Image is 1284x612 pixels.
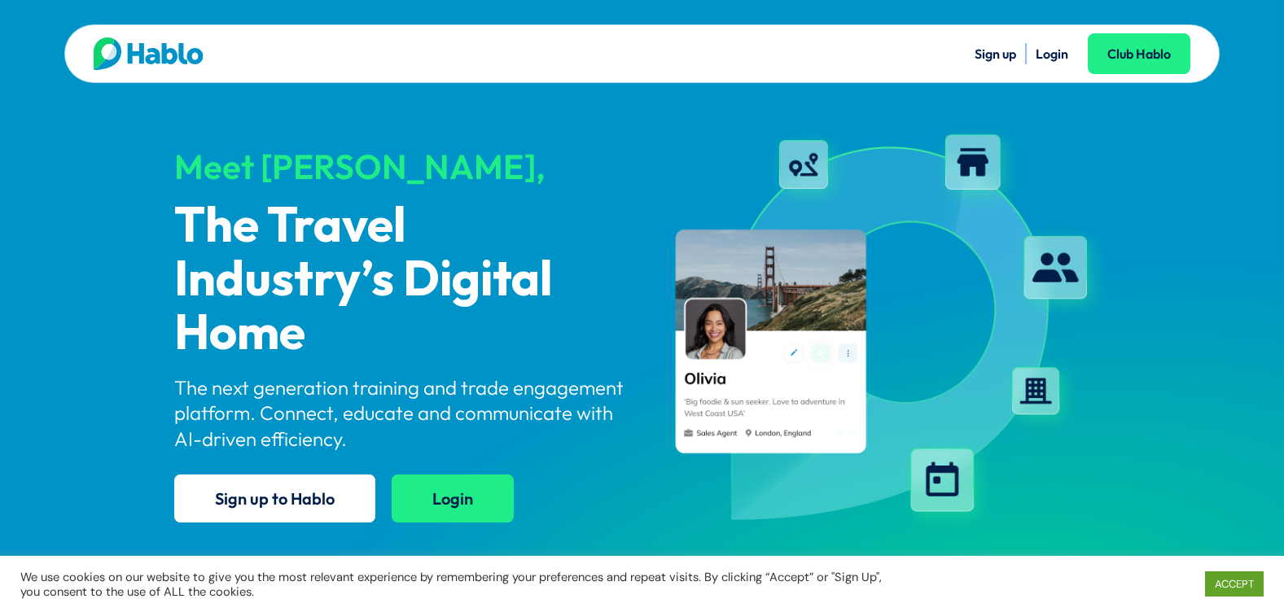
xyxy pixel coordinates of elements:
img: Hablo logo main 2 [94,37,204,70]
img: hablo-profile-image [656,121,1111,536]
a: ACCEPT [1205,571,1264,597]
a: Login [392,474,514,522]
a: Sign up [975,46,1016,62]
div: We use cookies on our website to give you the most relevant experience by remembering your prefer... [20,570,891,599]
a: Login [1036,46,1068,62]
p: The next generation training and trade engagement platform. Connect, educate and communicate with... [174,375,629,452]
a: Sign up to Hablo [174,474,375,522]
p: The Travel Industry’s Digital Home [174,200,629,361]
a: Club Hablo [1088,33,1190,74]
div: Meet [PERSON_NAME], [174,148,629,186]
